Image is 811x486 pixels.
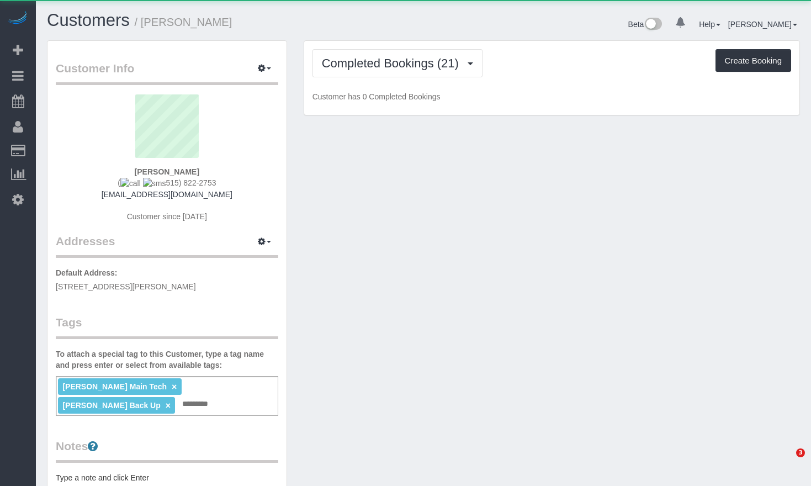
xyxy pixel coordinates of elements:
[699,20,720,29] a: Help
[62,401,160,410] span: [PERSON_NAME] Back Up
[62,382,167,391] span: [PERSON_NAME] Main Tech
[7,11,29,27] img: Automaid Logo
[102,190,232,199] a: [EMAIL_ADDRESS][DOMAIN_NAME]
[118,178,216,187] span: ( 515) 822-2753
[728,20,797,29] a: [PERSON_NAME]
[166,401,171,410] a: ×
[56,438,278,463] legend: Notes
[644,18,662,32] img: New interface
[47,10,130,30] a: Customers
[312,49,483,77] button: Completed Bookings (21)
[172,382,177,392] a: ×
[796,448,805,457] span: 3
[56,348,278,371] label: To attach a special tag to this Customer, type a tag name and press enter or select from availabl...
[135,167,199,176] strong: [PERSON_NAME]
[773,448,800,475] iframe: Intercom live chat
[143,178,166,189] img: sms
[56,314,278,339] legend: Tags
[56,267,118,278] label: Default Address:
[120,178,141,189] img: call
[56,472,278,483] pre: Type a note and click Enter
[715,49,791,72] button: Create Booking
[56,282,196,291] span: [STREET_ADDRESS][PERSON_NAME]
[135,16,232,28] small: / [PERSON_NAME]
[628,20,662,29] a: Beta
[56,60,278,85] legend: Customer Info
[127,212,207,221] span: Customer since [DATE]
[322,56,464,70] span: Completed Bookings (21)
[312,91,791,102] p: Customer has 0 Completed Bookings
